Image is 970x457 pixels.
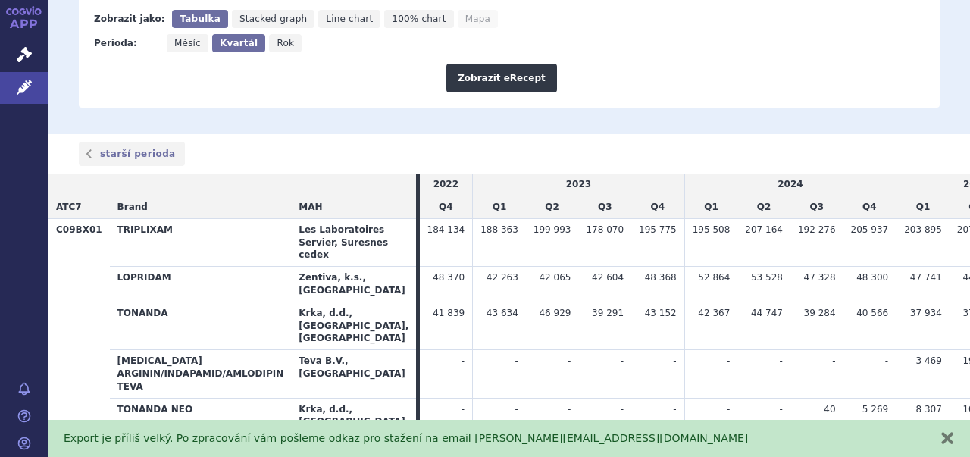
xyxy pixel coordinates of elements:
td: 2024 [684,174,896,196]
span: 48 368 [645,272,677,283]
span: 41 839 [433,308,465,318]
th: [MEDICAL_DATA] ARGININ/INDAPAMID/AMLODIPIN TEVA [110,350,292,398]
th: LOPRIDAM [110,267,292,302]
span: MAH [299,202,322,212]
span: - [780,404,783,415]
span: - [673,404,676,415]
span: 39 291 [592,308,624,318]
span: Měsíc [174,38,201,49]
span: - [621,355,624,366]
div: Perioda: [94,34,159,52]
span: 42 367 [698,308,730,318]
span: - [462,355,465,366]
span: 192 276 [798,224,836,235]
span: 100% chart [392,14,446,24]
span: - [727,355,730,366]
span: - [462,404,465,415]
span: 205 937 [851,224,889,235]
span: - [568,404,571,415]
span: - [780,355,783,366]
span: 184 134 [427,224,465,235]
span: - [727,404,730,415]
td: Q1 [684,196,737,219]
span: Mapa [465,14,490,24]
td: Q1 [896,196,950,219]
span: - [621,404,624,415]
td: Q3 [790,196,843,219]
span: 207 164 [745,224,783,235]
span: 42 604 [592,272,624,283]
span: Rok [277,38,294,49]
span: 40 566 [856,308,888,318]
td: 2022 [420,174,473,196]
span: 52 864 [698,272,730,283]
span: 195 508 [693,224,731,235]
span: 188 363 [480,224,518,235]
span: 46 929 [539,308,571,318]
span: - [885,355,888,366]
span: Tabulka [180,14,220,24]
span: Stacked graph [239,14,307,24]
th: TRIPLIXAM [110,218,292,266]
span: - [515,404,518,415]
span: 39 284 [804,308,836,318]
td: Q1 [473,196,526,219]
button: zavřít [940,430,955,446]
th: Krka, d.d., [GEOGRAPHIC_DATA], [GEOGRAPHIC_DATA] [291,302,416,349]
span: 47 741 [910,272,942,283]
span: - [568,355,571,366]
span: 44 747 [751,308,783,318]
span: 47 328 [804,272,836,283]
span: - [515,355,518,366]
span: 37 934 [910,308,942,318]
th: C09BX01 [48,218,110,446]
th: Teva B.V., [GEOGRAPHIC_DATA] [291,350,416,398]
th: TONANDA [110,302,292,349]
span: - [832,355,835,366]
span: 42 065 [539,272,571,283]
div: Zobrazit jako: [94,10,164,28]
div: Export je příliš velký. Po zpracování vám pošleme odkaz pro stažení na email [PERSON_NAME][EMAIL_... [64,430,925,446]
td: Q2 [737,196,790,219]
th: Les Laboratoires Servier, Suresnes cedex [291,218,416,266]
th: TONANDA NEO [110,398,292,446]
span: 195 775 [639,224,677,235]
span: Brand [117,202,148,212]
td: 2023 [473,174,685,196]
span: 48 300 [856,272,888,283]
button: Zobrazit eRecept [446,64,557,92]
span: 43 152 [645,308,677,318]
th: Krka, d.d., [GEOGRAPHIC_DATA], [GEOGRAPHIC_DATA] [291,398,416,446]
th: Zentiva, k.s., [GEOGRAPHIC_DATA] [291,267,416,302]
span: 8 307 [915,404,941,415]
span: Kvartál [220,38,258,49]
span: - [673,355,676,366]
td: Q4 [843,196,896,219]
td: Q2 [526,196,579,219]
span: 5 269 [862,404,888,415]
span: 48 370 [433,272,465,283]
span: ATC7 [56,202,82,212]
span: 42 263 [487,272,518,283]
td: Q4 [631,196,684,219]
span: 3 469 [915,355,941,366]
td: Q3 [578,196,631,219]
a: starší perioda [79,142,185,166]
span: 43 634 [487,308,518,318]
span: 40 [824,404,835,415]
span: 203 895 [904,224,942,235]
span: 53 528 [751,272,783,283]
span: 199 993 [533,224,571,235]
td: Q4 [420,196,473,219]
span: 178 070 [586,224,624,235]
span: Line chart [326,14,373,24]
